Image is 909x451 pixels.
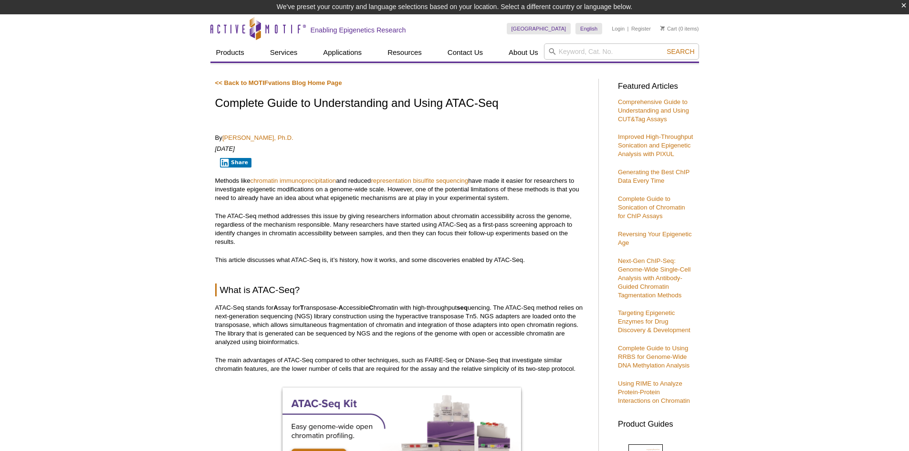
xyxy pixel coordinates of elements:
strong: C [369,304,374,311]
input: Keyword, Cat. No. [544,43,699,60]
li: (0 items) [660,23,699,34]
img: Your Cart [660,26,665,31]
button: Share [220,158,252,168]
a: Register [631,25,651,32]
a: Comprehensive Guide to Understanding and Using CUT&Tag Assays [618,98,689,123]
strong: T [300,304,304,311]
a: Contact Us [442,43,489,62]
a: Reversing Your Epigenetic Age [618,231,692,246]
a: Products [210,43,250,62]
a: Targeting Epigenetic Enzymes for Drug Discovery & Development [618,309,690,334]
p: ATAC-Seq stands for ssay for ransposase- ccessible hromatin with high-throughput uencing. The ATA... [215,304,589,346]
a: Applications [317,43,367,62]
a: << Back to MOTIFvations Blog Home Page [215,79,342,86]
a: Login [612,25,625,32]
h2: What is ATAC-Seq? [215,283,589,296]
a: Complete Guide to Sonication of Chromatin for ChIP Assays [618,195,685,220]
a: Generating the Best ChIP Data Every Time [618,168,690,184]
a: Services [264,43,303,62]
p: Methods like and reduced have made it easier for researchers to investigate epigenetic modificati... [215,177,589,202]
a: English [575,23,602,34]
span: Search [667,48,694,55]
em: [DATE] [215,145,235,152]
a: Complete Guide to Using RRBS for Genome-Wide DNA Methylation Analysis [618,345,690,369]
strong: seq [457,304,468,311]
a: Next-Gen ChIP-Seq: Genome-Wide Single-Cell Analysis with Antibody-Guided Chromatin Tagmentation M... [618,257,690,299]
h3: Product Guides [618,415,694,429]
a: representation bisulfite sequencing [371,177,468,184]
p: By [215,134,589,142]
button: Search [664,47,697,56]
a: [GEOGRAPHIC_DATA] [507,23,571,34]
h1: Complete Guide to Understanding and Using ATAC-Seq [215,97,589,111]
p: The ATAC-Seq method addresses this issue by giving researchers information about chromatin access... [215,212,589,246]
h3: Featured Articles [618,83,694,91]
a: Cart [660,25,677,32]
a: Using RIME to Analyze Protein-Protein Interactions on Chromatin [618,380,690,404]
strong: A [273,304,278,311]
a: About Us [503,43,544,62]
p: The main advantages of ATAC-Seq compared to other techniques, such as FAIRE-Seq or DNase-Seq that... [215,356,589,373]
p: This article discusses what ATAC-Seq is, it’s history, how it works, and some discoveries enabled... [215,256,589,264]
li: | [627,23,629,34]
a: chromatin immunoprecipitation [251,177,336,184]
strong: A [338,304,343,311]
a: [PERSON_NAME], Ph.D. [222,134,293,141]
h2: Enabling Epigenetics Research [311,26,406,34]
a: Resources [382,43,428,62]
a: Improved High-Throughput Sonication and Epigenetic Analysis with PIXUL [618,133,693,157]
